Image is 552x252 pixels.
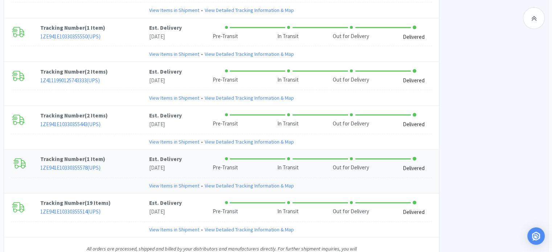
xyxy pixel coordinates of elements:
div: Delivered [403,77,425,85]
a: 1ZE941E10330355443(UPS) [40,121,101,128]
p: [DATE] [149,207,182,216]
span: 2 Items [87,112,106,119]
a: View Detailed Tracking Information & Map [205,6,294,14]
p: Est. Delivery [149,199,182,207]
p: Tracking Number ( ) [40,24,149,32]
p: Tracking Number ( ) [40,111,149,120]
a: View Items in Shipment [149,94,199,102]
div: Out for Delivery [333,120,369,128]
span: • [199,182,205,190]
p: Est. Delivery [149,67,182,76]
div: In Transit [277,164,299,172]
div: Open Intercom Messenger [527,227,545,245]
span: 19 Items [87,199,109,206]
a: View Items in Shipment [149,6,199,14]
span: • [199,94,205,102]
p: Est. Delivery [149,24,182,32]
p: Tracking Number ( ) [40,155,149,164]
div: In Transit [277,76,299,84]
a: View Detailed Tracking Information & Map [205,138,294,146]
div: Out for Delivery [333,76,369,84]
span: 1 Item [87,156,103,162]
a: View Detailed Tracking Information & Map [205,226,294,234]
div: Pre-Transit [213,120,238,128]
div: Out for Delivery [333,207,369,216]
p: Tracking Number ( ) [40,67,149,76]
div: Delivered [403,208,425,216]
div: Out for Delivery [333,164,369,172]
a: View Items in Shipment [149,138,199,146]
div: Delivered [403,33,425,41]
div: Delivered [403,164,425,173]
div: Delivered [403,120,425,129]
p: [DATE] [149,76,182,85]
div: Pre-Transit [213,76,238,84]
div: In Transit [277,120,299,128]
a: View Detailed Tracking Information & Map [205,182,294,190]
span: 2 Items [87,68,106,75]
div: Pre-Transit [213,32,238,41]
a: View Detailed Tracking Information & Map [205,94,294,102]
p: [DATE] [149,32,182,41]
a: View Items in Shipment [149,226,199,234]
a: View Detailed Tracking Information & Map [205,50,294,58]
span: • [199,226,205,234]
p: Est. Delivery [149,155,182,164]
span: • [199,50,205,58]
span: • [199,6,205,14]
div: In Transit [277,32,299,41]
p: [DATE] [149,120,182,129]
span: 1 Item [87,24,103,31]
a: 1ZE941E10330355514(UPS) [40,208,101,215]
p: Est. Delivery [149,111,182,120]
div: In Transit [277,207,299,216]
span: • [199,138,205,146]
a: 1Z4111990125743333(UPS) [40,77,100,84]
a: 1ZE941E10330355578(UPS) [40,164,101,171]
div: Out for Delivery [333,32,369,41]
a: View Items in Shipment [149,182,199,190]
a: View Items in Shipment [149,50,199,58]
a: 1ZE941E10330355550(UPS) [40,33,101,40]
p: Tracking Number ( ) [40,199,149,207]
div: Pre-Transit [213,207,238,216]
p: [DATE] [149,164,182,172]
div: Pre-Transit [213,164,238,172]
